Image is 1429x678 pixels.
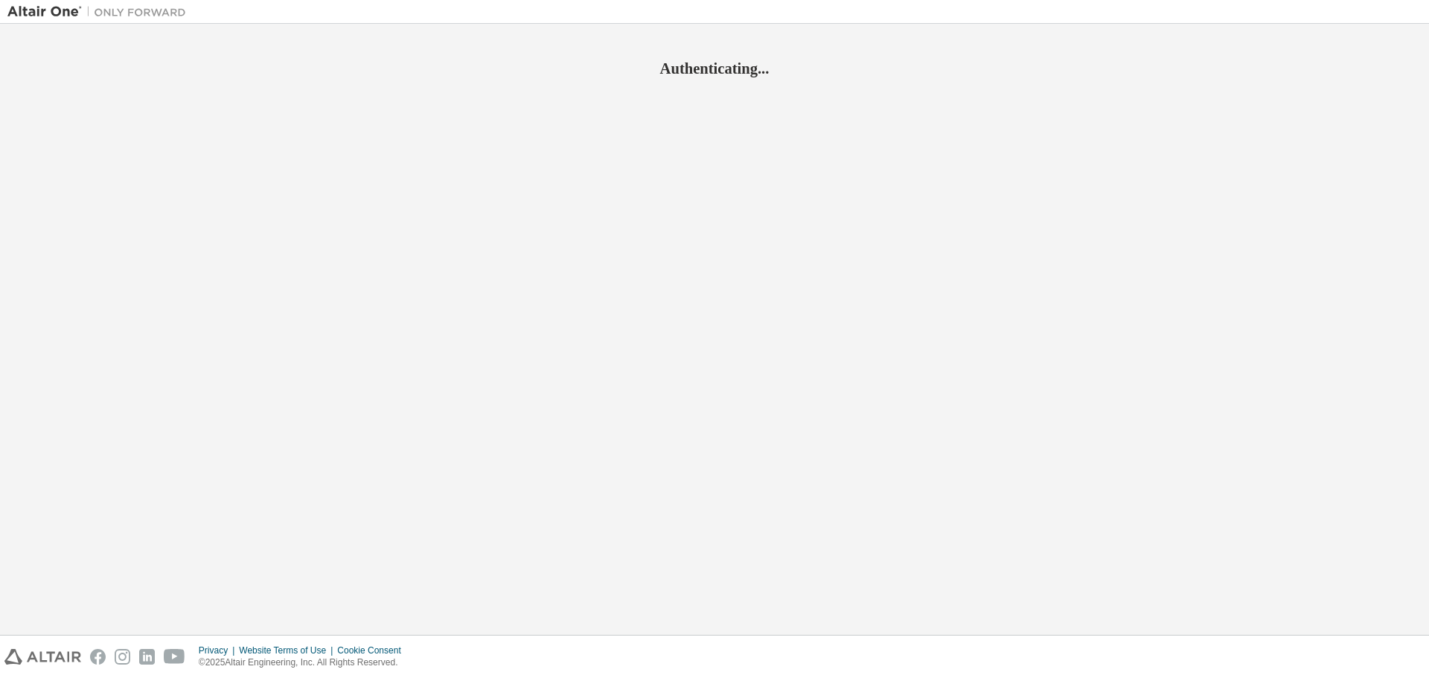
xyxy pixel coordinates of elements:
img: linkedin.svg [139,649,155,665]
img: facebook.svg [90,649,106,665]
div: Website Terms of Use [239,645,337,656]
img: altair_logo.svg [4,649,81,665]
h2: Authenticating... [7,59,1422,78]
img: instagram.svg [115,649,130,665]
img: youtube.svg [164,649,185,665]
img: Altair One [7,4,194,19]
div: Cookie Consent [337,645,409,656]
p: © 2025 Altair Engineering, Inc. All Rights Reserved. [199,656,410,669]
div: Privacy [199,645,239,656]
